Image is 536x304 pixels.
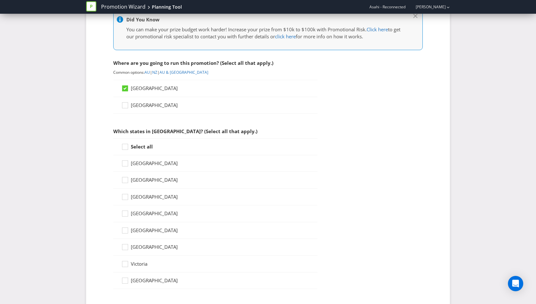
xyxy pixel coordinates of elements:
[113,128,257,134] span: Which states in [GEOGRAPHIC_DATA]? (Select all that apply.)
[150,70,152,75] span: |
[131,277,178,284] span: [GEOGRAPHIC_DATA]
[296,33,363,40] span: for more info on how it works.
[126,26,400,39] span: to get our promotional risk specialist to contact you with further details or
[409,4,446,10] a: [PERSON_NAME]
[131,244,178,250] span: [GEOGRAPHIC_DATA]
[367,26,388,33] a: Click here
[113,57,317,70] div: Where are you going to run this promotion? (Select all that apply.)
[131,160,178,166] span: [GEOGRAPHIC_DATA]
[131,177,178,183] span: [GEOGRAPHIC_DATA]
[131,143,153,150] strong: Select all
[508,276,523,291] div: Open Intercom Messenger
[131,210,178,217] span: [GEOGRAPHIC_DATA]
[131,102,178,108] span: [GEOGRAPHIC_DATA]
[113,70,145,75] span: Common options:
[131,227,178,233] span: [GEOGRAPHIC_DATA]
[126,26,367,33] span: You can make your prize budget work harder! Increase your prize from $10k to $100k with Promotion...
[101,3,145,11] a: Promotion Wizard
[131,261,147,267] span: Victoria
[160,70,208,75] a: AU & [GEOGRAPHIC_DATA]
[157,70,160,75] span: |
[152,4,182,10] div: Planning Tool
[275,33,296,40] a: click here
[131,85,178,91] span: [GEOGRAPHIC_DATA]
[152,70,157,75] a: NZ
[145,70,150,75] a: AU
[369,4,406,10] span: Asahi - Reconnected
[131,194,178,200] span: [GEOGRAPHIC_DATA]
